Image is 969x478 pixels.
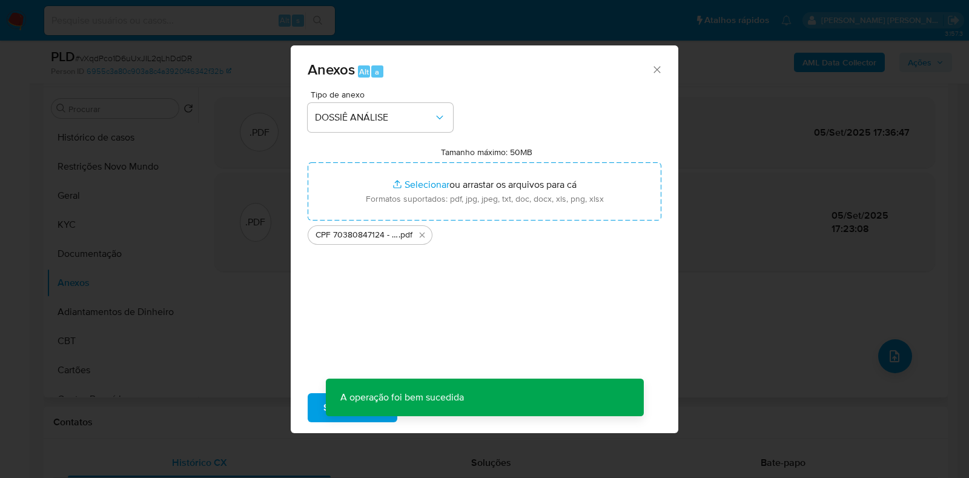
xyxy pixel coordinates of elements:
span: Tipo de anexo [311,90,456,99]
p: A operação foi bem sucedida [326,379,478,416]
span: DOSSIÊ ANÁLISE [315,111,434,124]
button: Fechar [651,64,662,75]
span: .pdf [399,229,412,241]
button: Subir arquivo [308,393,397,422]
ul: Arquivos selecionados [308,221,661,245]
span: CPF 70380847124 - [PERSON_NAME] [316,229,399,241]
span: Subir arquivo [323,394,382,421]
span: Alt [359,66,369,78]
span: Cancelar [418,394,457,421]
button: DOSSIÊ ANÁLISE [308,103,453,132]
button: Excluir CPF 70380847124 - MARCELLA MARTINS NOLETO.pdf [415,228,429,242]
span: a [375,66,379,78]
span: Anexos [308,59,355,80]
label: Tamanho máximo: 50MB [441,147,532,158]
